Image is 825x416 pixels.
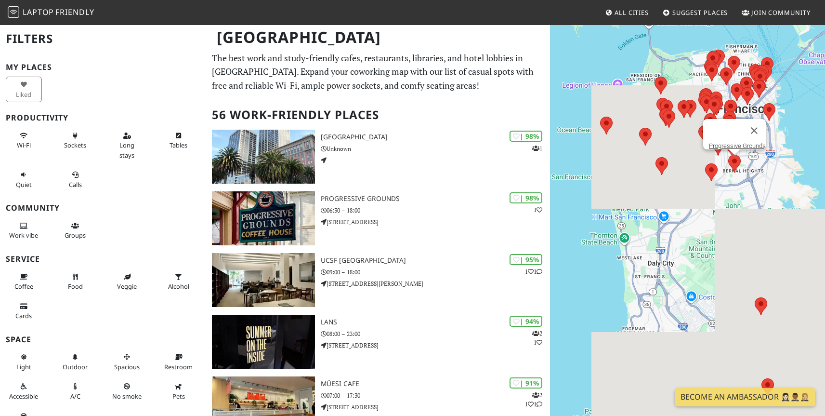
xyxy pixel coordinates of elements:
[212,51,544,93] p: The best work and study-friendly cafes, restaurants, libraries, and hotel lobbies in [GEOGRAPHIC_...
[168,282,189,291] span: Alcohol
[117,282,137,291] span: Veggie
[23,7,54,17] span: Laptop
[64,141,86,149] span: Power sockets
[6,269,42,295] button: Coffee
[57,128,93,153] button: Sockets
[109,128,145,163] button: Long stays
[63,362,88,371] span: Outdoor area
[69,180,82,189] span: Video/audio calls
[57,218,93,243] button: Groups
[206,315,550,369] a: LANS | 94% 21 LANS 08:00 – 23:00 [STREET_ADDRESS]
[212,100,544,130] h2: 56 Work-Friendly Places
[6,298,42,324] button: Cards
[14,282,33,291] span: Coffee
[321,144,550,153] p: Unknown
[160,378,196,404] button: Pets
[9,392,38,401] span: Accessible
[321,217,550,227] p: [STREET_ADDRESS]
[55,7,94,17] span: Friendly
[675,388,815,406] a: Become an Ambassador 🤵🏻‍♀️🤵🏾‍♂️🤵🏼‍♀️
[532,329,542,347] p: 2 1
[6,203,200,213] h3: Community
[672,8,728,17] span: Suggest Places
[109,269,145,295] button: Veggie
[321,391,550,400] p: 07:00 – 17:30
[534,205,542,215] p: 1
[510,316,542,327] div: | 94%
[321,268,550,277] p: 09:00 – 18:00
[321,256,550,265] h3: UCSF [GEOGRAPHIC_DATA]
[510,192,542,203] div: | 98%
[9,231,38,240] span: People working
[8,6,19,18] img: LaptopFriendly
[70,392,80,401] span: Air conditioned
[510,131,542,142] div: | 98%
[6,24,200,54] h2: Filters
[212,191,315,245] img: Progressive Grounds
[164,362,193,371] span: Restroom
[160,349,196,375] button: Restroom
[743,119,766,142] button: Close
[738,4,814,21] a: Join Community
[321,206,550,215] p: 06:30 – 18:00
[206,253,550,307] a: UCSF Mission Bay FAMRI Library | 95% 11 UCSF [GEOGRAPHIC_DATA] 09:00 – 18:00 [STREET_ADDRESS][PER...
[16,362,31,371] span: Natural light
[6,218,42,243] button: Work vibe
[321,403,550,412] p: [STREET_ADDRESS]
[321,380,550,388] h3: Müesi Cafe
[119,141,134,159] span: Long stays
[212,253,315,307] img: UCSF Mission Bay FAMRI Library
[6,255,200,264] h3: Service
[615,8,649,17] span: All Cities
[8,4,94,21] a: LaptopFriendly LaptopFriendly
[709,142,766,149] a: Progressive Grounds
[172,392,185,401] span: Pet friendly
[6,335,200,344] h3: Space
[510,377,542,389] div: | 91%
[532,144,542,153] p: 1
[112,392,142,401] span: Smoke free
[160,128,196,153] button: Tables
[16,180,32,189] span: Quiet
[321,318,550,326] h3: LANS
[751,8,811,17] span: Join Community
[321,329,550,338] p: 08:00 – 23:00
[510,254,542,265] div: | 95%
[659,4,732,21] a: Suggest Places
[525,267,542,276] p: 1 1
[321,279,550,288] p: [STREET_ADDRESS][PERSON_NAME]
[6,349,42,375] button: Light
[114,362,140,371] span: Spacious
[160,269,196,295] button: Alcohol
[6,113,200,122] h3: Productivity
[6,378,42,404] button: Accessible
[6,63,200,72] h3: My Places
[525,390,542,409] p: 2 1 1
[321,341,550,350] p: [STREET_ADDRESS]
[6,167,42,192] button: Quiet
[17,141,31,149] span: Stable Wi-Fi
[109,349,145,375] button: Spacious
[212,315,315,369] img: LANS
[109,378,145,404] button: No smoke
[206,191,550,245] a: Progressive Grounds | 98% 1 Progressive Grounds 06:30 – 18:00 [STREET_ADDRESS]
[6,128,42,153] button: Wi-Fi
[68,282,83,291] span: Food
[65,231,86,240] span: Group tables
[212,130,315,184] img: One Market Plaza
[57,269,93,295] button: Food
[209,24,548,51] h1: [GEOGRAPHIC_DATA]
[15,311,32,320] span: Credit cards
[321,195,550,203] h3: Progressive Grounds
[601,4,653,21] a: All Cities
[170,141,187,149] span: Work-friendly tables
[57,378,93,404] button: A/C
[206,130,550,184] a: One Market Plaza | 98% 1 [GEOGRAPHIC_DATA] Unknown
[57,167,93,192] button: Calls
[321,133,550,141] h3: [GEOGRAPHIC_DATA]
[57,349,93,375] button: Outdoor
